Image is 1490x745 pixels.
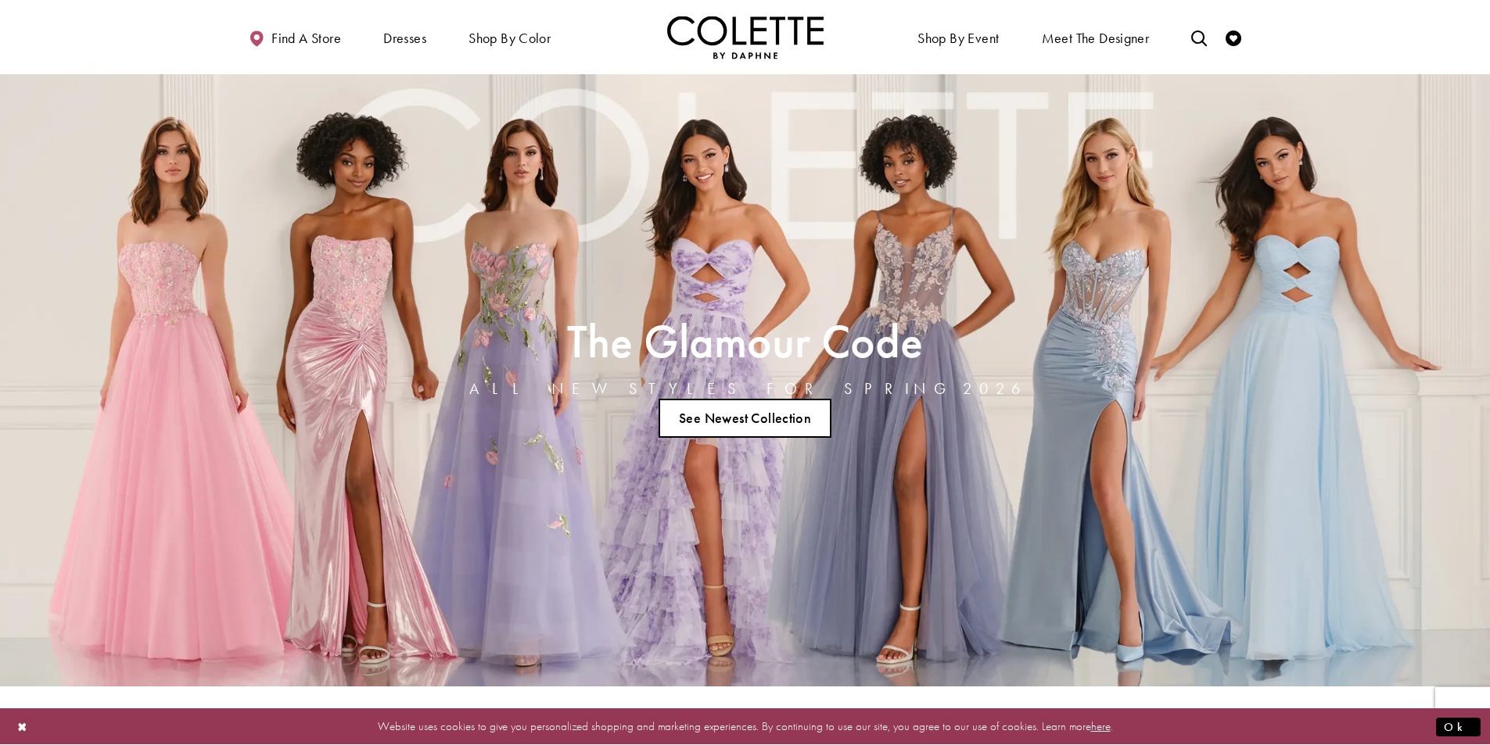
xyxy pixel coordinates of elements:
[1187,16,1211,59] a: Toggle search
[1038,16,1154,59] a: Meet the designer
[383,30,426,46] span: Dresses
[1091,718,1111,734] a: here
[469,320,1021,363] h2: The Glamour Code
[917,30,999,46] span: Shop By Event
[245,16,345,59] a: Find a store
[469,380,1021,397] h4: ALL NEW STYLES FOR SPRING 2026
[465,16,555,59] span: Shop by color
[113,716,1377,737] p: Website uses cookies to give you personalized shopping and marketing experiences. By continuing t...
[465,392,1026,444] ul: Slider Links
[9,713,36,740] button: Close Dialog
[1042,30,1150,46] span: Meet the designer
[1436,717,1481,736] button: Submit Dialog
[379,16,430,59] span: Dresses
[469,30,551,46] span: Shop by color
[667,16,824,59] img: Colette by Daphne
[1222,16,1245,59] a: Check Wishlist
[659,399,832,438] a: See Newest Collection The Glamour Code ALL NEW STYLES FOR SPRING 2026
[914,16,1003,59] span: Shop By Event
[667,16,824,59] a: Visit Home Page
[271,30,341,46] span: Find a store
